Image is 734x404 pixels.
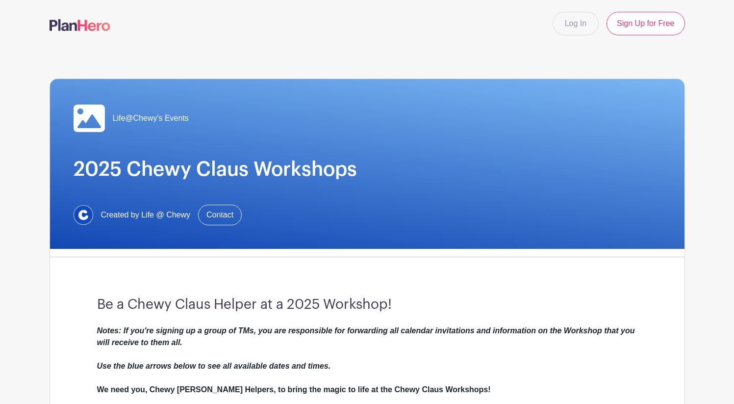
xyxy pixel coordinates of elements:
a: Log In [553,12,599,35]
span: Life@Chewy's Events [113,112,189,124]
img: logo-507f7623f17ff9eddc593b1ce0a138ce2505c220e1c5a4e2b4648c50719b7d32.svg [50,19,110,31]
img: 1629734264472.jfif [74,205,93,225]
a: Sign Up for Free [607,12,684,35]
h3: Be a Chewy Claus Helper at a 2025 Workshop! [97,296,637,313]
h1: 2025 Chewy Claus Workshops [74,158,661,181]
strong: We need you, Chewy [PERSON_NAME] Helpers, to bring the magic to life at the Chewy Claus Workshops! [97,385,491,394]
a: Contact [198,205,242,225]
em: Notes: If you're signing up a group of TMs, you are responsible for forwarding all calendar invit... [97,326,635,370]
span: Created by Life @ Chewy [101,209,191,221]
